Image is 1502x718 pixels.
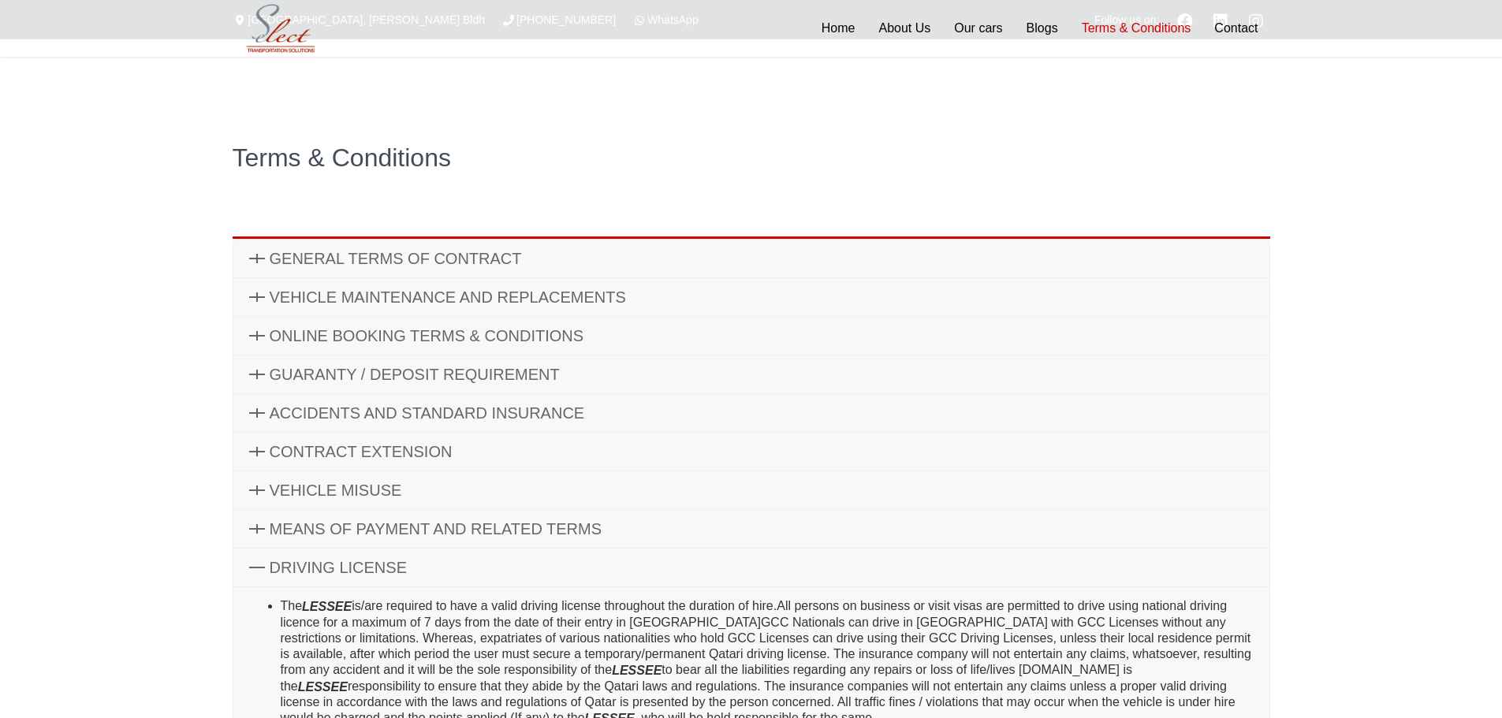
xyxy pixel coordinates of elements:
span: GENERAL TERMS OF CONTRACT [270,250,522,267]
span: CONTRACT EXTENSION [270,443,453,460]
span: GUARANTY / DEPOSIT REQUIREMENT [270,366,560,383]
i: LESSEE [298,679,348,693]
img: Select Rent a Car [237,2,325,56]
a: MEANS OF PAYMENT AND RELATED TERMS [233,510,1269,548]
span: DRIVING LICENSE [270,559,407,576]
a: VEHICLE MISUSE [233,471,1269,509]
span: ACCIDENTS AND STANDARD INSURANCE [270,404,585,422]
a: CONTRACT EXTENSION [233,433,1269,471]
a: DRIVING LICENSE [233,549,1269,586]
i: LESSEE [302,600,352,613]
a: ONLINE BOOKING TERMS & CONDITIONS [233,317,1269,355]
i: LESSEE [612,664,662,677]
a: GENERAL TERMS OF CONTRACT [233,240,1269,277]
h1: Terms & Conditions [233,145,1270,170]
a: GUARANTY / DEPOSIT REQUIREMENT [233,355,1269,393]
span: VEHICLE MAINTENANCE AND REPLACEMENTS [270,288,626,306]
span: ONLINE BOOKING TERMS & CONDITIONS [270,327,584,344]
a: VEHICLE MAINTENANCE AND REPLACEMENTS [233,278,1269,316]
a: ACCIDENTS AND STANDARD INSURANCE [233,394,1269,432]
span: MEANS OF PAYMENT AND RELATED TERMS [270,520,602,538]
span: VEHICLE MISUSE [270,482,402,499]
